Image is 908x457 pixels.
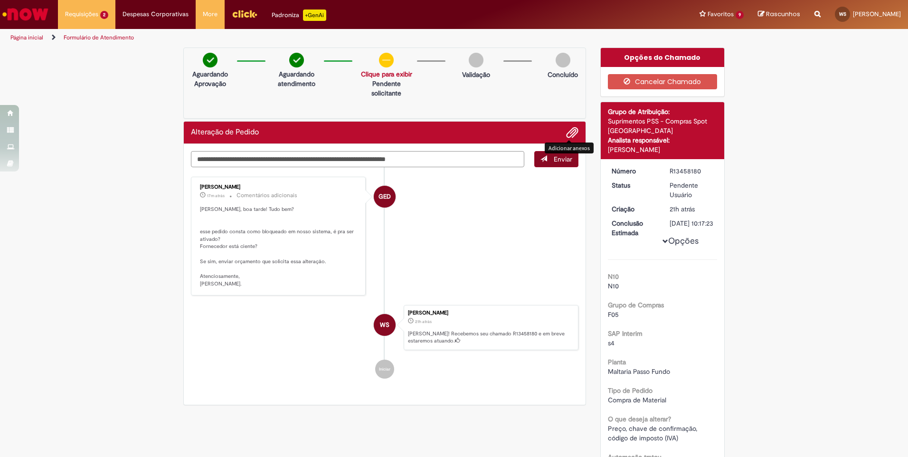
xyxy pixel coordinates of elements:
[608,386,653,395] b: Tipo de Pedido
[605,166,663,176] dt: Número
[608,329,643,338] b: SAP Interim
[548,70,578,79] p: Concluído
[100,11,108,19] span: 2
[303,10,326,21] p: +GenAi
[232,7,257,21] img: click_logo_yellow_360x200.png
[534,151,578,167] button: Enviar
[839,11,846,17] span: WS
[200,184,358,190] div: [PERSON_NAME]
[670,166,714,176] div: R13458180
[736,11,744,19] span: 9
[236,191,297,200] small: Comentários adicionais
[200,206,358,288] p: [PERSON_NAME], boa tarde! Tudo bem? esse pedido consta como bloqueado em nosso sistema, é pra ser...
[415,319,432,324] span: 21h atrás
[123,10,189,19] span: Despesas Corporativas
[670,181,714,200] div: Pendente Usuário
[608,282,619,290] span: N10
[608,367,670,376] span: Maltaria Passo Fundo
[608,424,699,442] span: Preço, chave de confirmação, código de imposto (IVA)
[469,53,483,67] img: img-circle-grey.png
[462,70,490,79] p: Validação
[608,339,615,347] span: s4
[554,155,572,163] span: Enviar
[374,186,396,208] div: Gabriele Estefane Da Silva
[1,5,50,24] img: ServiceNow
[608,310,619,319] span: F05
[608,358,626,366] b: Planta
[608,135,718,145] div: Analista responsável:
[65,10,98,19] span: Requisições
[670,205,695,213] time: 28/08/2025 14:17:20
[203,10,218,19] span: More
[374,314,396,336] div: Wallyson De Paiva Sousa
[361,79,412,98] p: Pendente solicitante
[10,34,43,41] a: Página inicial
[408,310,573,316] div: [PERSON_NAME]
[605,219,663,238] dt: Conclusão Estimada
[605,181,663,190] dt: Status
[608,116,718,135] div: Suprimentos PSS - Compras Spot [GEOGRAPHIC_DATA]
[608,272,619,281] b: N10
[605,204,663,214] dt: Criação
[203,53,218,67] img: check-circle-green.png
[670,205,695,213] span: 21h atrás
[601,48,725,67] div: Opções do Chamado
[556,53,570,67] img: img-circle-grey.png
[853,10,901,18] span: [PERSON_NAME]
[670,204,714,214] div: 28/08/2025 14:17:20
[380,314,389,336] span: WS
[289,53,304,67] img: check-circle-green.png
[758,10,800,19] a: Rascunhos
[207,193,225,199] time: 29/08/2025 11:09:56
[608,301,664,309] b: Grupo de Compras
[566,126,578,139] button: Adicionar anexos
[766,10,800,19] span: Rascunhos
[608,415,671,423] b: O que deseja alterar?
[378,185,391,208] span: GED
[361,70,412,78] a: Clique para exibir
[272,10,326,21] div: Padroniza
[64,34,134,41] a: Formulário de Atendimento
[191,128,259,137] h2: Alteração de Pedido Histórico de tíquete
[191,151,524,167] textarea: Digite sua mensagem aqui...
[274,69,319,88] p: Aguardando atendimento
[7,29,598,47] ul: Trilhas de página
[379,53,394,67] img: circle-minus.png
[608,107,718,116] div: Grupo de Atribuição:
[545,143,594,153] div: Adicionar anexos
[608,145,718,154] div: [PERSON_NAME]
[188,69,232,88] p: Aguardando Aprovação
[191,167,578,388] ul: Histórico de tíquete
[608,74,718,89] button: Cancelar Chamado
[207,193,225,199] span: 17m atrás
[608,396,666,404] span: Compra de Material
[408,330,573,345] p: [PERSON_NAME]! Recebemos seu chamado R13458180 e em breve estaremos atuando.
[708,10,734,19] span: Favoritos
[191,305,578,351] li: Wallyson De Paiva Sousa
[670,219,714,228] div: [DATE] 10:17:23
